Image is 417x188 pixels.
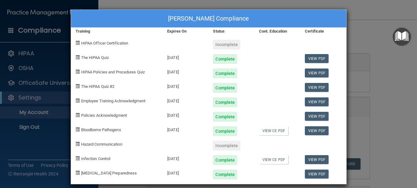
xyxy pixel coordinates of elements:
[213,40,240,49] div: Incomplete
[163,107,208,122] div: [DATE]
[71,10,346,28] div: [PERSON_NAME] Compliance
[259,155,288,164] a: View CE PDF
[213,170,237,179] div: Complete
[81,70,145,74] span: HIPAA Policies and Procedures Quiz
[305,155,328,164] a: View PDF
[81,99,145,103] span: Employee Training Acknowledgment
[208,28,254,35] div: Status
[305,97,328,106] a: View PDF
[81,84,115,89] span: The HIPAA Quiz #2
[305,112,328,121] a: View PDF
[81,156,111,161] span: Infection Control
[393,28,411,46] button: Open Resource Center
[213,83,237,93] div: Complete
[213,69,237,78] div: Complete
[81,127,121,132] span: Bloodborne Pathogens
[81,113,127,118] span: Policies Acknowledgment
[71,28,163,35] div: Training
[305,126,328,135] a: View PDF
[305,83,328,92] a: View PDF
[259,126,288,135] a: View CE PDF
[163,78,208,93] div: [DATE]
[213,112,237,122] div: Complete
[81,41,128,45] span: HIPAA Officer Certification
[81,171,137,175] span: [MEDICAL_DATA] Preparedness
[213,97,237,107] div: Complete
[163,28,208,35] div: Expires On
[163,165,208,179] div: [DATE]
[213,155,237,165] div: Complete
[213,126,237,136] div: Complete
[163,151,208,165] div: [DATE]
[213,141,240,151] div: Incomplete
[305,54,328,63] a: View PDF
[81,55,109,60] span: The HIPAA Quiz
[163,93,208,107] div: [DATE]
[213,54,237,64] div: Complete
[305,69,328,77] a: View PDF
[305,170,328,178] a: View PDF
[163,122,208,136] div: [DATE]
[163,64,208,78] div: [DATE]
[300,28,346,35] div: Certificate
[254,28,300,35] div: Cont. Education
[81,142,122,147] span: Hazard Communication
[163,49,208,64] div: [DATE]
